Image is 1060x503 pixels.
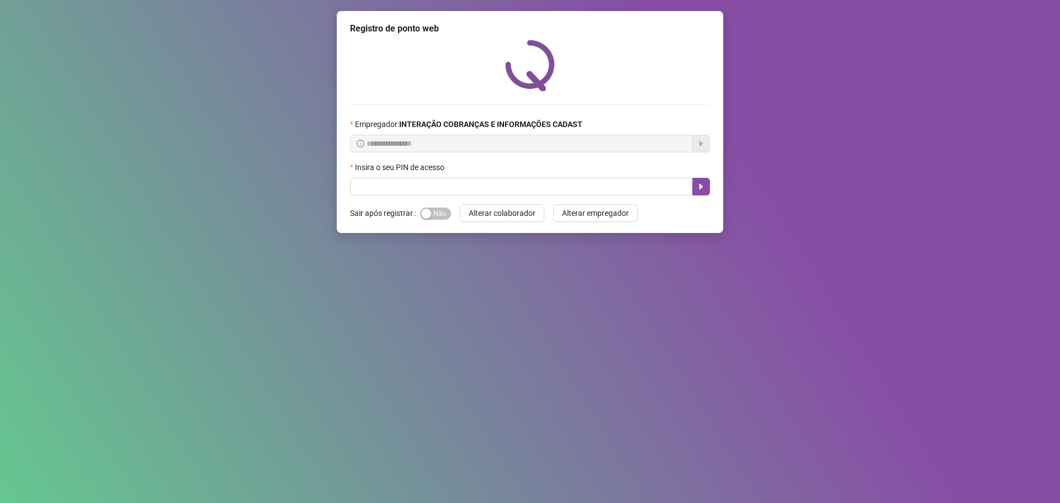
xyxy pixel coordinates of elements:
[460,204,544,222] button: Alterar colaborador
[350,22,710,35] div: Registro de ponto web
[469,207,536,219] span: Alterar colaborador
[350,204,420,222] label: Sair após registrar
[355,118,582,130] span: Empregador :
[697,182,706,191] span: caret-right
[505,40,555,91] img: QRPoint
[350,161,452,173] label: Insira o seu PIN de acesso
[399,120,582,129] strong: INTERAÇÃO COBRANÇAS E INFORMAÇÕES CADAST
[553,204,638,222] button: Alterar empregador
[357,140,364,147] span: info-circle
[562,207,629,219] span: Alterar empregador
